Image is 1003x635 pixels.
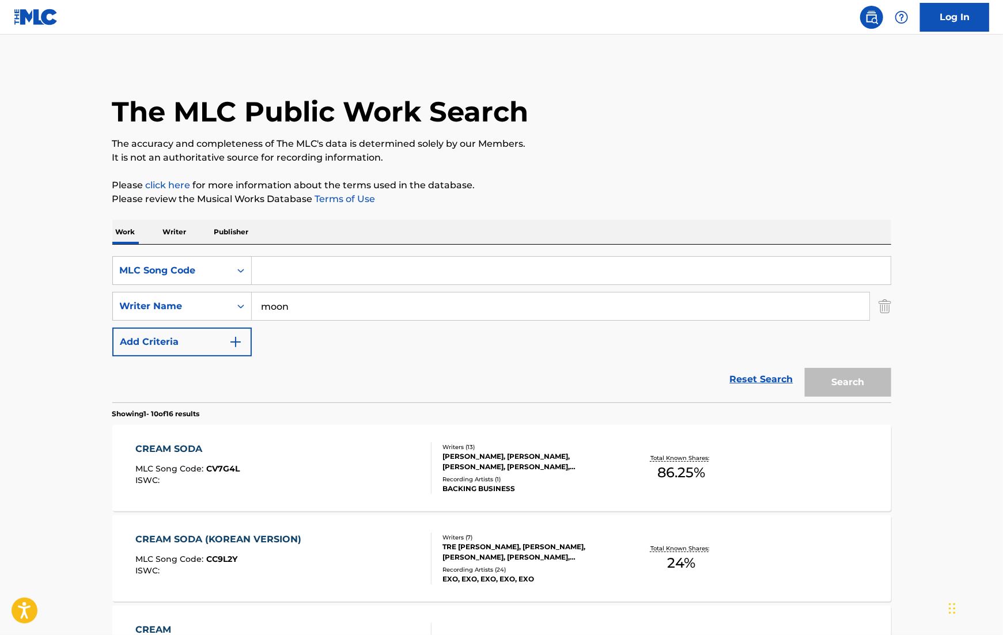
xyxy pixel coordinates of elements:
p: Total Known Shares: [650,454,712,462]
a: click here [146,180,191,191]
iframe: Chat Widget [945,580,1003,635]
p: Showing 1 - 10 of 16 results [112,409,200,419]
span: CC9L2Y [206,554,237,564]
p: The accuracy and completeness of The MLC's data is determined solely by our Members. [112,137,891,151]
form: Search Form [112,256,891,402]
div: Writers ( 7 ) [442,533,616,542]
div: BACKING BUSINESS [442,484,616,494]
a: CREAM SODAMLC Song Code:CV7G4LISWC:Writers (13)[PERSON_NAME], [PERSON_NAME], [PERSON_NAME], [PERS... [112,425,891,511]
h1: The MLC Public Work Search [112,94,529,129]
div: Drag [949,591,956,626]
img: help [895,10,909,24]
div: [PERSON_NAME], [PERSON_NAME], [PERSON_NAME], [PERSON_NAME], [PERSON_NAME], [PERSON_NAME] [PERSON_... [442,451,616,472]
span: CV7G4L [206,463,240,474]
div: Writer Name [120,299,224,313]
span: ISWC : [135,475,162,485]
p: Publisher [211,220,252,244]
div: CREAM SODA (KOREAN VERSION) [135,533,307,546]
span: 24 % [667,553,695,573]
p: Please review the Musical Works Database [112,192,891,206]
p: Total Known Shares: [650,544,712,553]
div: EXO, EXO, EXO, EXO, EXO [442,574,616,584]
div: Help [890,6,913,29]
p: Writer [160,220,190,244]
a: Reset Search [724,367,799,392]
div: TRE [PERSON_NAME], [PERSON_NAME], [PERSON_NAME], [PERSON_NAME], [PERSON_NAME] [PERSON_NAME], [PER... [442,542,616,562]
div: CREAM SODA [135,442,240,456]
img: search [865,10,879,24]
span: MLC Song Code : [135,463,206,474]
p: Please for more information about the terms used in the database. [112,178,891,192]
img: MLC Logo [14,9,58,25]
button: Add Criteria [112,328,252,356]
p: It is not an authoritative source for recording information. [112,151,891,165]
span: MLC Song Code : [135,554,206,564]
a: Terms of Use [313,193,376,204]
span: ISWC : [135,565,162,576]
p: Work [112,220,139,244]
img: 9d2ae6d4665cec9f34b9.svg [229,335,243,349]
div: Writers ( 13 ) [442,443,616,451]
div: MLC Song Code [120,264,224,277]
a: CREAM SODA (KOREAN VERSION)MLC Song Code:CC9L2YISWC:Writers (7)TRE [PERSON_NAME], [PERSON_NAME], ... [112,515,891,602]
a: Log In [920,3,989,32]
a: Public Search [860,6,883,29]
span: 86.25 % [657,462,705,483]
div: Recording Artists ( 24 ) [442,565,616,574]
div: Recording Artists ( 1 ) [442,475,616,484]
img: Delete Criterion [879,292,891,321]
